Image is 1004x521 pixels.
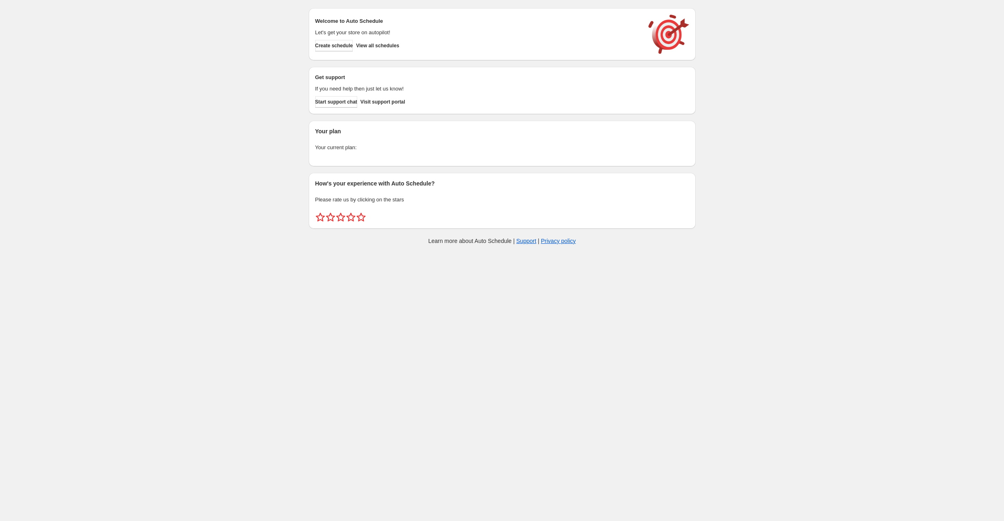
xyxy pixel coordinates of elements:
span: Start support chat [315,99,357,105]
button: Create schedule [315,40,353,51]
span: View all schedules [356,42,399,49]
a: Privacy policy [541,238,576,244]
p: Let's get your store on autopilot! [315,29,640,37]
p: Please rate us by clicking on the stars [315,196,689,204]
p: Your current plan: [315,143,689,152]
span: Visit support portal [360,99,405,105]
h2: How's your experience with Auto Schedule? [315,179,689,188]
a: Support [516,238,536,244]
a: Visit support portal [360,96,405,108]
span: Create schedule [315,42,353,49]
h2: Get support [315,73,640,82]
p: Learn more about Auto Schedule | | [428,237,576,245]
a: Start support chat [315,96,357,108]
p: If you need help then just let us know! [315,85,640,93]
h2: Your plan [315,127,689,135]
h2: Welcome to Auto Schedule [315,17,640,25]
button: View all schedules [356,40,399,51]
